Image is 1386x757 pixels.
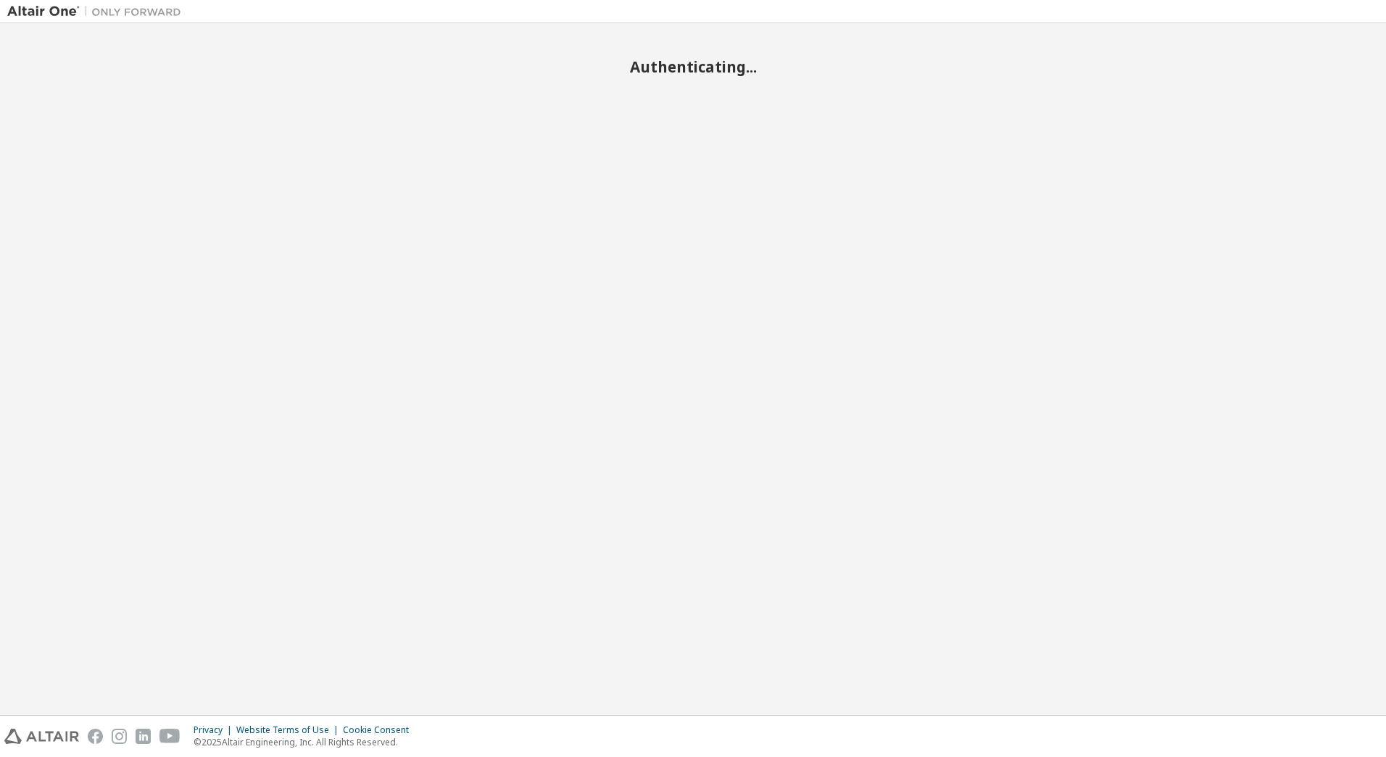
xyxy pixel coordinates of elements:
div: Website Terms of Use [236,724,343,736]
img: facebook.svg [88,729,103,744]
h2: Authenticating... [7,57,1379,76]
div: Cookie Consent [343,724,418,736]
img: altair_logo.svg [4,729,79,744]
img: Altair One [7,4,188,19]
p: © 2025 Altair Engineering, Inc. All Rights Reserved. [194,736,418,748]
div: Privacy [194,724,236,736]
img: youtube.svg [159,729,180,744]
img: instagram.svg [112,729,127,744]
img: linkedin.svg [136,729,151,744]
